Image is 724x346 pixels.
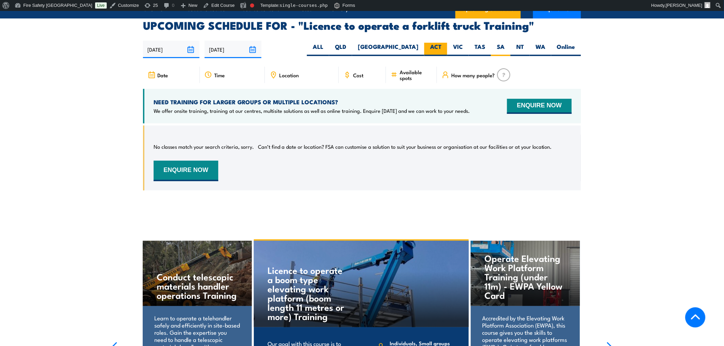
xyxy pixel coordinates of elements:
label: [GEOGRAPHIC_DATA] [352,43,424,56]
span: Location [279,72,299,78]
button: ENQUIRE NOW [507,99,572,114]
span: single-courses.php [280,3,328,8]
span: Date [157,72,168,78]
span: How many people? [451,72,495,78]
span: [PERSON_NAME] [666,3,702,8]
span: Time [214,72,225,78]
button: ENQUIRE NOW [154,161,218,181]
label: VIC [447,43,469,56]
div: Focus keyphrase not set [250,3,254,8]
span: Available spots [400,69,432,81]
label: QLD [329,43,352,56]
h4: NEED TRAINING FOR LARGER GROUPS OR MULTIPLE LOCATIONS? [154,98,470,106]
span: Cost [353,72,363,78]
label: SA [491,43,510,56]
h4: Conduct telescopic materials handler operations Training [157,272,238,300]
h4: Licence to operate a boom type elevating work platform (boom length 11 metres or more) Training [268,265,348,321]
p: No classes match your search criteria, sorry. [154,143,254,150]
h2: UPCOMING SCHEDULE FOR - "Licence to operate a forklift truck Training" [143,20,581,30]
label: ACT [424,43,447,56]
label: TAS [469,43,491,56]
label: WA [530,43,551,56]
h4: Operate Elevating Work Platform Training (under 11m) - EWPA Yellow Card [485,253,566,300]
label: ALL [307,43,329,56]
label: NT [510,43,530,56]
a: Live [95,2,107,9]
input: To date [205,41,261,58]
input: From date [143,41,199,58]
p: Can’t find a date or location? FSA can customise a solution to suit your business or organisation... [258,143,552,150]
p: We offer onsite training, training at our centres, multisite solutions as well as online training... [154,107,470,114]
label: Online [551,43,581,56]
